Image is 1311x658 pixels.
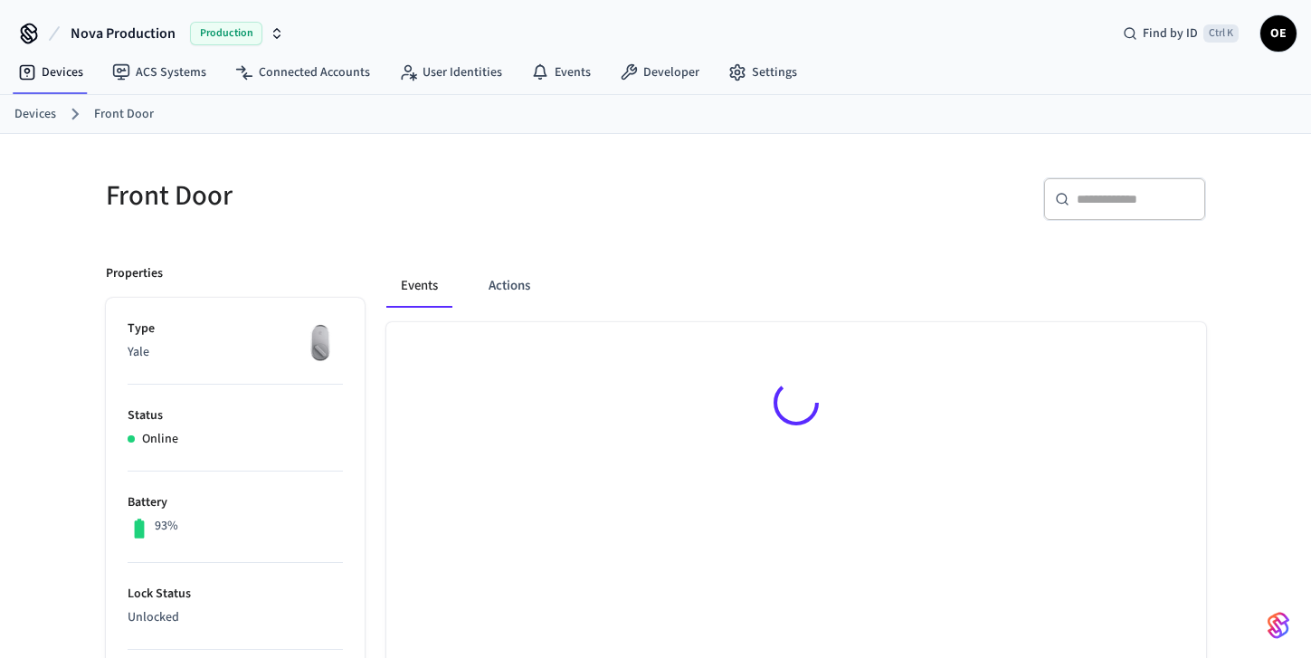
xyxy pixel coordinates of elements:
h5: Front Door [106,177,645,215]
a: Devices [14,105,56,124]
a: Front Door [94,105,154,124]
p: Unlocked [128,608,343,627]
span: Ctrl K [1203,24,1239,43]
a: Developer [605,56,714,89]
p: Type [128,319,343,339]
img: SeamLogoGradient.69752ec5.svg [1268,611,1289,640]
p: Status [128,406,343,425]
a: User Identities [385,56,517,89]
p: 93% [155,517,178,536]
a: Connected Accounts [221,56,385,89]
p: Lock Status [128,585,343,604]
a: Events [517,56,605,89]
a: Devices [4,56,98,89]
span: Nova Production [71,23,176,44]
span: Find by ID [1143,24,1198,43]
a: Settings [714,56,812,89]
button: OE [1260,15,1297,52]
button: Events [386,264,452,308]
p: Yale [128,343,343,362]
img: August Wifi Smart Lock 3rd Gen, Silver, Front [298,319,343,365]
a: ACS Systems [98,56,221,89]
div: Find by IDCtrl K [1108,17,1253,50]
p: Battery [128,493,343,512]
button: Actions [474,264,545,308]
span: Production [190,22,262,45]
p: Online [142,430,178,449]
span: OE [1262,17,1295,50]
div: ant example [386,264,1206,308]
p: Properties [106,264,163,283]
